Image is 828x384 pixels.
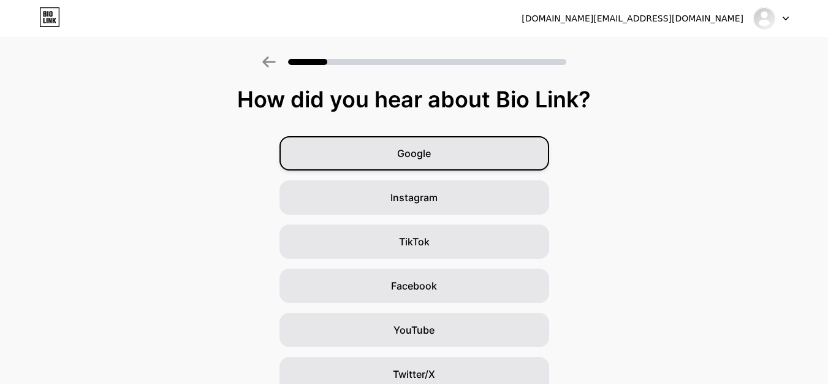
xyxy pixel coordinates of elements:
img: theeducationnetwork [753,7,776,30]
span: Twitter/X [393,367,435,382]
span: Facebook [391,278,437,293]
span: YouTube [393,323,435,337]
div: [DOMAIN_NAME][EMAIL_ADDRESS][DOMAIN_NAME] [522,12,743,25]
span: Google [397,146,431,161]
div: How did you hear about Bio Link? [6,87,822,112]
span: TikTok [399,234,430,249]
span: Instagram [390,190,438,205]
